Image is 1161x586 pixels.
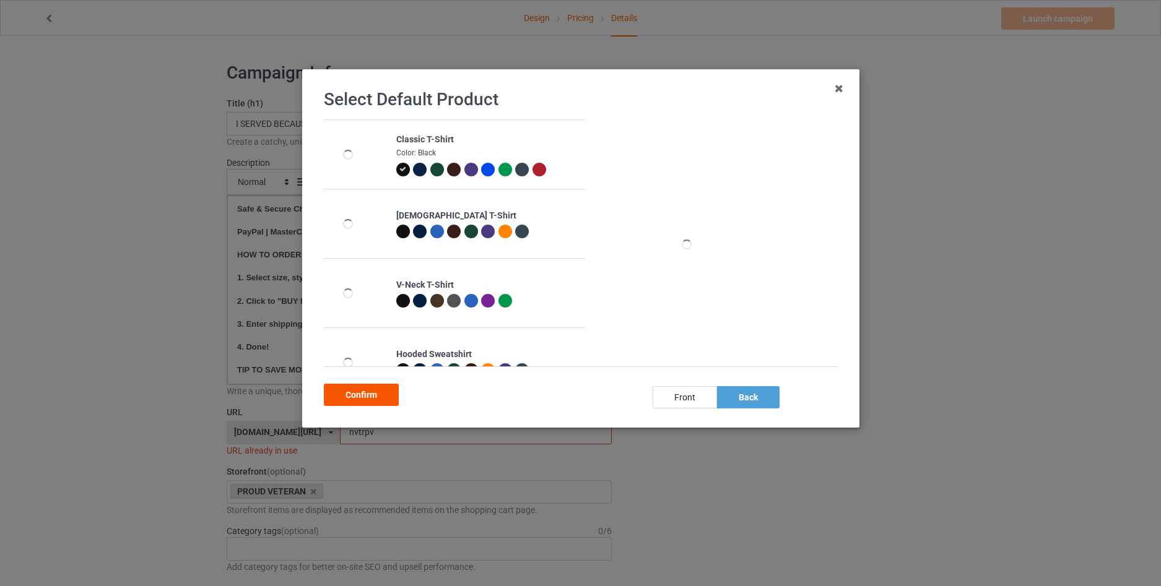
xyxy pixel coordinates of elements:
[324,384,399,406] div: Confirm
[652,386,716,408] div: front
[716,386,779,408] div: back
[396,279,578,291] div: V-Neck T-Shirt
[396,348,578,361] div: Hooded Sweatshirt
[324,88,838,111] h1: Select Default Product
[396,148,578,158] div: Color: Black
[396,210,578,222] div: [DEMOGRAPHIC_DATA] T-Shirt
[396,134,578,146] div: Classic T-Shirt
